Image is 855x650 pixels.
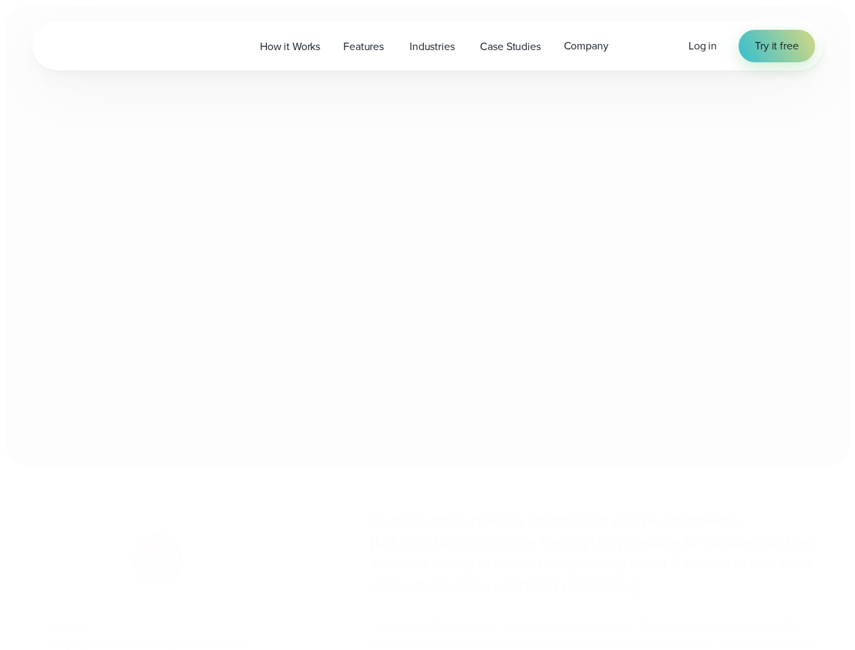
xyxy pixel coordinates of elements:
[564,38,609,54] span: Company
[739,30,814,62] a: Try it free
[343,39,384,55] span: Features
[755,38,798,54] span: Try it free
[410,39,454,55] span: Industries
[688,38,717,54] a: Log in
[260,39,320,55] span: How it Works
[468,32,552,60] a: Case Studies
[248,32,332,60] a: How it Works
[480,39,540,55] span: Case Studies
[688,38,717,53] span: Log in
